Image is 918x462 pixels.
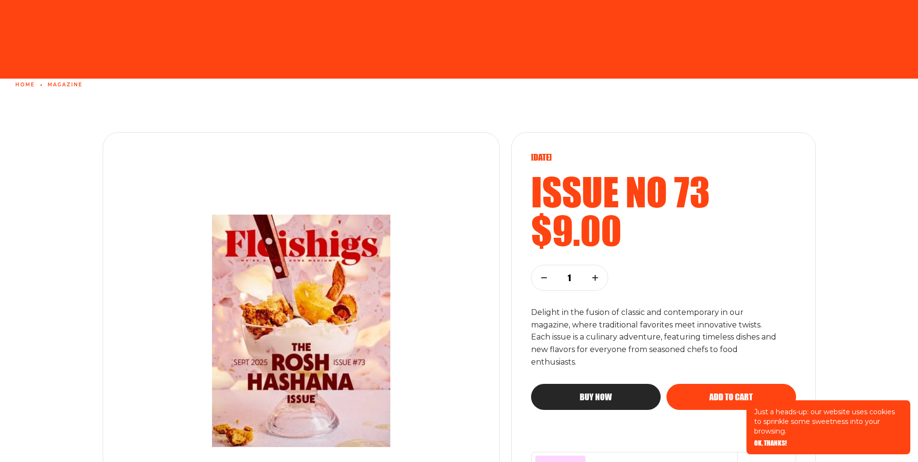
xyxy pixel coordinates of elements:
[754,407,903,436] p: Just a heads-up: our website uses cookies to sprinkle some sweetness into your browsing.
[580,393,612,401] span: Buy now
[531,172,796,211] h2: Issue no 73
[666,384,796,410] button: Add to cart
[531,384,661,410] button: Buy now
[48,82,82,88] a: Magazine
[709,393,753,401] span: Add to cart
[15,82,35,88] a: Home
[754,440,787,447] button: OK, THANKS!
[531,306,780,369] p: Delight in the fusion of classic and contemporary in our magazine, where traditional favorites me...
[563,272,576,283] p: 1
[531,152,796,163] p: [DATE]
[531,211,796,249] h2: $9.00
